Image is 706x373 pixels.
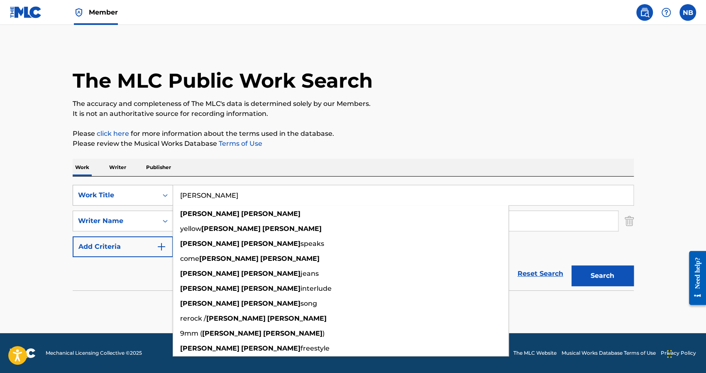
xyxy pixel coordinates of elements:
[202,329,261,337] strong: [PERSON_NAME]
[241,299,300,307] strong: [PERSON_NAME]
[180,210,239,218] strong: [PERSON_NAME]
[640,7,650,17] img: search
[241,285,300,292] strong: [PERSON_NAME]
[260,255,320,263] strong: [PERSON_NAME]
[300,285,332,292] span: interlude
[180,329,202,337] span: 9mm (
[73,99,634,109] p: The accuracy and completeness of The MLC's data is determined solely by our Members.
[625,211,634,231] img: Delete Criterion
[241,240,300,248] strong: [PERSON_NAME]
[97,130,129,137] a: click here
[180,240,239,248] strong: [PERSON_NAME]
[180,270,239,277] strong: [PERSON_NAME]
[300,240,324,248] span: speaks
[180,344,239,352] strong: [PERSON_NAME]
[562,349,656,357] a: Musical Works Database Terms of Use
[241,210,300,218] strong: [PERSON_NAME]
[263,329,322,337] strong: [PERSON_NAME]
[661,349,696,357] a: Privacy Policy
[636,4,653,21] a: Public Search
[664,333,706,373] iframe: Chat Widget
[73,185,634,290] form: Search Form
[658,4,674,21] div: Help
[572,265,634,286] button: Search
[667,341,672,366] div: Drag
[73,129,634,139] p: Please for more information about the terms used in the database.
[73,159,92,176] p: Work
[89,7,118,17] span: Member
[10,6,42,18] img: MLC Logo
[73,68,373,93] h1: The MLC Public Work Search
[180,255,199,263] span: come
[78,216,153,226] div: Writer Name
[241,270,300,277] strong: [PERSON_NAME]
[199,255,259,263] strong: [PERSON_NAME]
[217,140,262,147] a: Terms of Use
[300,344,330,352] span: freestyle
[180,285,239,292] strong: [PERSON_NAME]
[201,225,261,233] strong: [PERSON_NAME]
[144,159,173,176] p: Publisher
[661,7,671,17] img: help
[73,236,173,257] button: Add Criteria
[10,348,36,358] img: logo
[683,245,706,312] iframe: Resource Center
[513,349,557,357] a: The MLC Website
[513,265,567,283] a: Reset Search
[322,329,325,337] span: )
[107,159,129,176] p: Writer
[73,139,634,149] p: Please review the Musical Works Database
[267,314,327,322] strong: [PERSON_NAME]
[206,314,266,322] strong: [PERSON_NAME]
[300,270,319,277] span: jeans
[46,349,142,357] span: Mechanical Licensing Collective © 2025
[74,7,84,17] img: Top Rightsholder
[679,4,696,21] div: User Menu
[180,314,206,322] span: rerock /
[300,299,317,307] span: song
[73,109,634,119] p: It is not an authoritative source for recording information.
[241,344,300,352] strong: [PERSON_NAME]
[78,190,153,200] div: Work Title
[180,299,239,307] strong: [PERSON_NAME]
[262,225,322,233] strong: [PERSON_NAME]
[156,242,166,252] img: 9d2ae6d4665cec9f34b9.svg
[180,225,201,233] span: yellow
